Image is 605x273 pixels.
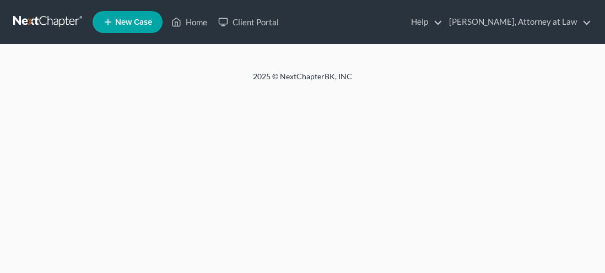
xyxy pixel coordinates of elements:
[213,12,284,32] a: Client Portal
[166,12,213,32] a: Home
[38,71,567,91] div: 2025 © NextChapterBK, INC
[406,12,442,32] a: Help
[444,12,591,32] a: [PERSON_NAME], Attorney at Law
[93,11,163,33] new-legal-case-button: New Case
